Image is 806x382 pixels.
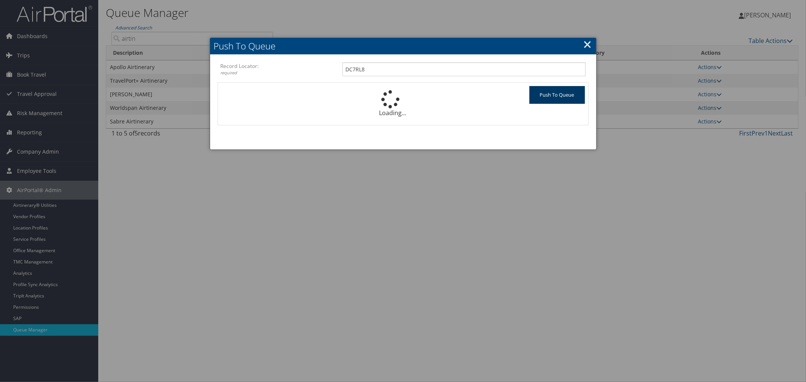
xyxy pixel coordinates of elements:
[583,37,592,52] a: ×
[221,62,342,76] label: Record Locator:
[221,70,342,76] div: required
[342,62,586,76] input: Enter the Record Locator
[529,86,585,104] input: Push To Queue
[373,90,433,117] div: Loading...
[210,38,596,54] h2: Push To Queue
